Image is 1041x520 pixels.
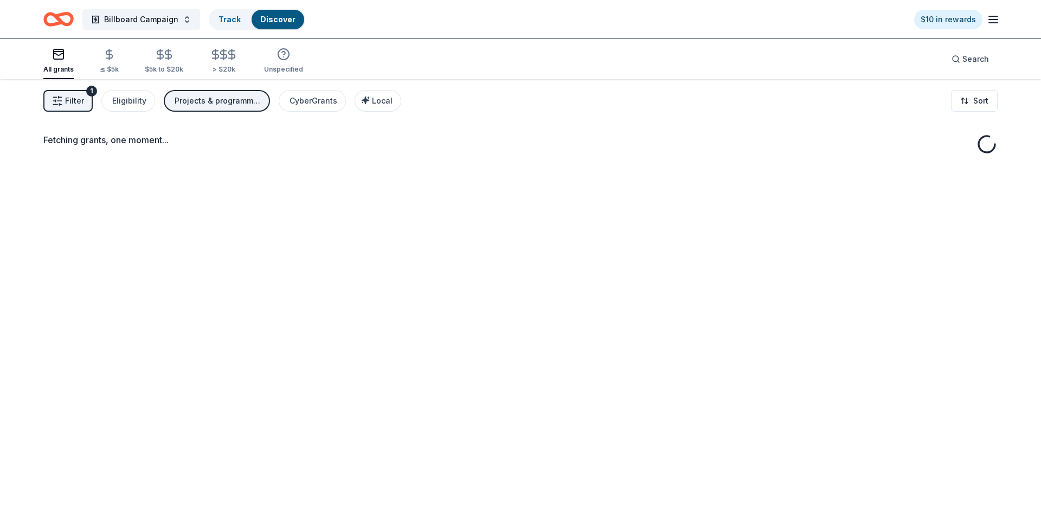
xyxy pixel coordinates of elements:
[101,90,155,112] button: Eligibility
[209,65,238,74] div: > $20k
[914,10,982,29] a: $10 in rewards
[86,86,97,97] div: 1
[260,15,295,24] a: Discover
[100,44,119,79] button: ≤ $5k
[100,65,119,74] div: ≤ $5k
[962,53,989,66] span: Search
[209,9,305,30] button: TrackDiscover
[951,90,998,112] button: Sort
[219,15,241,24] a: Track
[43,90,93,112] button: Filter1
[43,133,998,146] div: Fetching grants, one moment...
[43,7,74,32] a: Home
[290,94,337,107] div: CyberGrants
[372,96,393,105] span: Local
[65,94,84,107] span: Filter
[175,94,261,107] div: Projects & programming, General operations, Education, Exhibitions
[145,44,183,79] button: $5k to $20k
[264,43,303,79] button: Unspecified
[209,44,238,79] button: > $20k
[43,43,74,79] button: All grants
[112,94,146,107] div: Eligibility
[82,9,200,30] button: Billboard Campaign
[279,90,346,112] button: CyberGrants
[164,90,270,112] button: Projects & programming, General operations, Education, Exhibitions
[264,65,303,74] div: Unspecified
[355,90,401,112] button: Local
[43,65,74,74] div: All grants
[943,48,998,70] button: Search
[145,65,183,74] div: $5k to $20k
[104,13,178,26] span: Billboard Campaign
[973,94,988,107] span: Sort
